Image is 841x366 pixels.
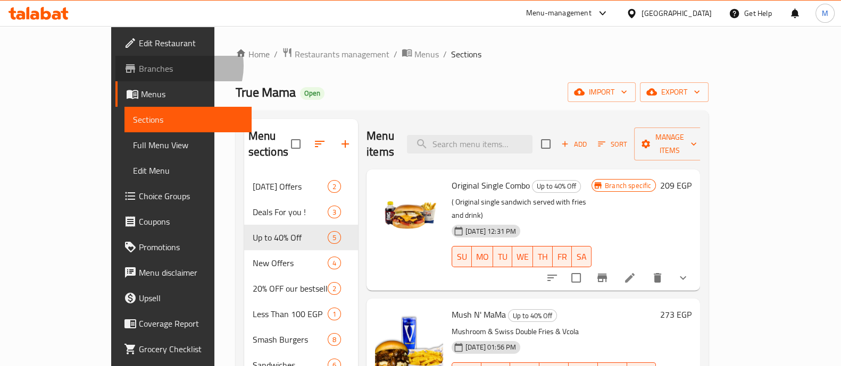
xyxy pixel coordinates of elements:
button: TH [533,246,553,267]
div: Up to 40% Off5 [244,225,358,250]
a: Full Menu View [124,132,252,158]
img: Original Single Combo [375,178,443,246]
h2: Menu items [367,128,394,160]
span: SU [456,249,468,265]
a: Grocery Checklist [115,336,252,362]
p: Mushroom & Swiss Double Fries & Vcola [452,325,656,338]
button: show more [670,265,696,291]
span: Up to 40% Off [509,310,556,322]
span: TU [497,249,509,265]
button: WE [512,246,533,267]
a: Sections [124,107,252,132]
span: Sections [451,48,481,61]
h6: 273 EGP [660,307,692,322]
span: Menus [141,88,243,100]
span: 5 [328,233,340,243]
span: WE [517,249,529,265]
span: True Mama [236,80,296,104]
span: Full Menu View [133,139,243,151]
span: Select all sections [285,133,307,155]
span: Menus [414,48,439,61]
span: Mush N' MaMa [452,307,506,322]
span: Edit Menu [133,164,243,177]
span: Smash Burgers [253,333,328,346]
span: Sort sections [307,131,332,157]
span: Restaurants management [295,48,389,61]
span: Upsell [139,292,243,304]
li: / [443,48,447,61]
span: 3 [328,207,340,217]
div: Ramadan Offers [253,180,328,193]
button: Sort [595,136,630,152]
div: Up to 40% Off [532,180,581,193]
div: New Offers4 [244,250,358,276]
span: Deals For you ! [253,206,328,218]
a: Edit Menu [124,158,252,183]
span: New Offers [253,257,328,269]
a: Coupons [115,209,252,234]
span: Branch specific [601,181,655,191]
span: [DATE] Offers [253,180,328,193]
span: Sort items [591,136,634,152]
button: Add [557,136,591,152]
a: Choice Groups [115,183,252,209]
button: Add section [332,131,358,157]
span: Edit Restaurant [139,37,243,49]
a: Branches [115,56,252,81]
span: 20% OFF our bestsellers [253,282,328,295]
span: Choice Groups [139,190,243,202]
span: Grocery Checklist [139,343,243,355]
div: [GEOGRAPHIC_DATA] [642,7,712,19]
span: Select to update [565,267,587,289]
a: Coverage Report [115,311,252,336]
div: Deals For you !3 [244,199,358,225]
span: Up to 40% Off [253,231,328,244]
div: [DATE] Offers2 [244,174,358,199]
span: Promotions [139,241,243,253]
div: items [328,333,341,346]
button: export [640,82,709,102]
span: FR [557,249,568,265]
a: Menus [402,47,439,61]
input: search [407,135,532,154]
nav: breadcrumb [236,47,709,61]
button: MO [472,246,493,267]
a: Restaurants management [282,47,389,61]
span: Manage items [643,131,697,157]
button: Branch-specific-item [589,265,615,291]
span: TH [537,249,548,265]
button: delete [645,265,670,291]
div: items [328,231,341,244]
span: [DATE] 12:31 PM [461,226,520,236]
span: Add item [557,136,591,152]
span: Sections [133,113,243,126]
span: Menu disclaimer [139,266,243,279]
div: Menu-management [526,7,592,20]
div: items [328,206,341,218]
div: Smash Burgers8 [244,327,358,352]
span: 8 [328,335,340,345]
span: Up to 40% Off [532,180,580,192]
li: / [394,48,397,61]
button: TU [493,246,513,267]
span: 4 [328,258,340,268]
span: Open [300,89,324,98]
span: 1 [328,309,340,319]
span: Less Than 100 EGP [253,308,328,320]
div: items [328,257,341,269]
h6: 209 EGP [660,178,692,193]
button: import [568,82,636,102]
div: Up to 40% Off [508,309,557,322]
button: FR [553,246,572,267]
span: export [648,86,700,99]
a: Menus [115,81,252,107]
button: SU [452,246,472,267]
button: Manage items [634,127,705,160]
span: Coverage Report [139,317,243,330]
span: 2 [328,284,340,294]
span: MO [476,249,489,265]
span: Sort [598,138,627,150]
